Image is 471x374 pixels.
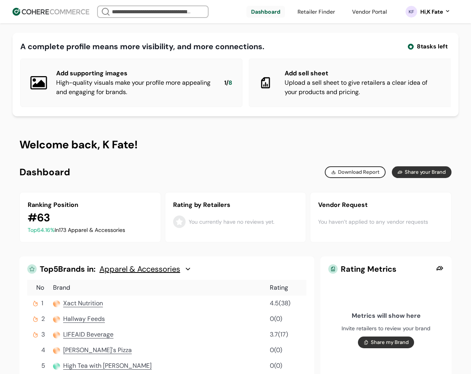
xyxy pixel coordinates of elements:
span: 0 ( 0 ) [270,346,282,354]
div: No [29,283,51,292]
button: Share your Brand [392,166,452,178]
span: [PERSON_NAME]'s Pizza [63,346,132,354]
div: Brand [53,283,268,292]
div: High-quality visuals make your profile more appealing and engaging for brands. [56,78,212,97]
span: LIFEAID Beverage [63,330,113,338]
div: Hi, K Fate [420,8,443,16]
a: Hallway Feeds [63,314,105,324]
div: Ranking Position [28,200,153,210]
span: Top 64.16 % [28,226,55,233]
div: Invite retailers to review your brand [342,324,430,333]
span: 5 [41,361,45,370]
button: Share my Brand [358,337,414,348]
button: Hi,K Fate [420,8,451,16]
div: You currently have no reviews yet. [189,218,274,226]
span: 0 ( 0 ) [270,362,282,370]
h2: Dashboard [19,166,70,178]
a: High Tea with [PERSON_NAME] [63,361,152,370]
div: Rating [270,283,305,292]
span: Xact Nutrition [63,299,103,307]
span: 2 [41,314,45,324]
img: Cohere Logo [12,8,89,16]
span: 4.5 ( 38 ) [270,299,290,307]
span: 1 [224,78,226,87]
div: Add supporting images [56,69,212,78]
div: A complete profile means more visibility, and more connections. [20,41,264,52]
span: / [226,78,228,87]
h1: Welcome back, K Fate! [19,137,452,152]
div: Metrics will show here [352,311,421,321]
button: Download Report [325,166,386,178]
span: 8 tasks left [417,42,448,51]
span: Top 5 Brands in: [40,264,96,274]
span: 8 [228,78,232,87]
div: You haven’t applied to any vendor requests [318,210,443,234]
span: 1 [41,299,43,308]
div: Rating Metrics [328,264,433,274]
span: 0 ( 0 ) [270,315,282,323]
span: 3.7 ( 17 ) [270,330,288,338]
span: 3 [41,330,45,339]
a: LIFEAID Beverage [63,330,113,339]
a: [PERSON_NAME]'s Pizza [63,346,132,355]
div: # 63 [28,210,50,226]
span: Apparel & Accessories [99,264,180,274]
div: Upload a sell sheet to give retailers a clear idea of your products and pricing. [285,78,439,97]
div: Rating by Retailers [173,200,298,210]
div: Add sell sheet [285,69,439,78]
span: In 173 Apparel & Accessories [55,226,125,233]
a: Xact Nutrition [63,299,103,308]
span: 4 [41,346,45,355]
div: Vendor Request [318,200,443,210]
